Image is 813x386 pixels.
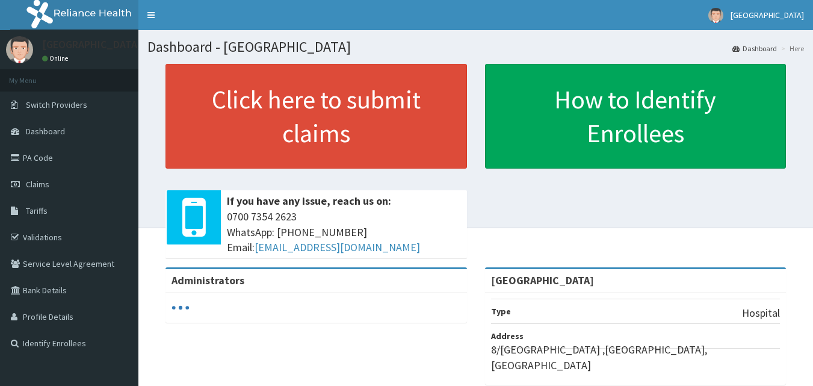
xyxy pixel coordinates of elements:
[742,305,780,321] p: Hospital
[491,273,594,287] strong: [GEOGRAPHIC_DATA]
[26,99,87,110] span: Switch Providers
[172,273,244,287] b: Administrators
[6,36,33,63] img: User Image
[491,331,524,341] b: Address
[485,64,787,169] a: How to Identify Enrollees
[172,299,190,317] svg: audio-loading
[26,205,48,216] span: Tariffs
[26,126,65,137] span: Dashboard
[42,39,141,50] p: [GEOGRAPHIC_DATA]
[708,8,723,23] img: User Image
[147,39,804,55] h1: Dashboard - [GEOGRAPHIC_DATA]
[491,306,511,317] b: Type
[227,194,391,208] b: If you have any issue, reach us on:
[778,43,804,54] li: Here
[732,43,777,54] a: Dashboard
[731,10,804,20] span: [GEOGRAPHIC_DATA]
[165,64,467,169] a: Click here to submit claims
[26,179,49,190] span: Claims
[491,342,781,373] p: 8/[GEOGRAPHIC_DATA] ,[GEOGRAPHIC_DATA], [GEOGRAPHIC_DATA]
[227,209,461,255] span: 0700 7354 2623 WhatsApp: [PHONE_NUMBER] Email:
[255,240,420,254] a: [EMAIL_ADDRESS][DOMAIN_NAME]
[42,54,71,63] a: Online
